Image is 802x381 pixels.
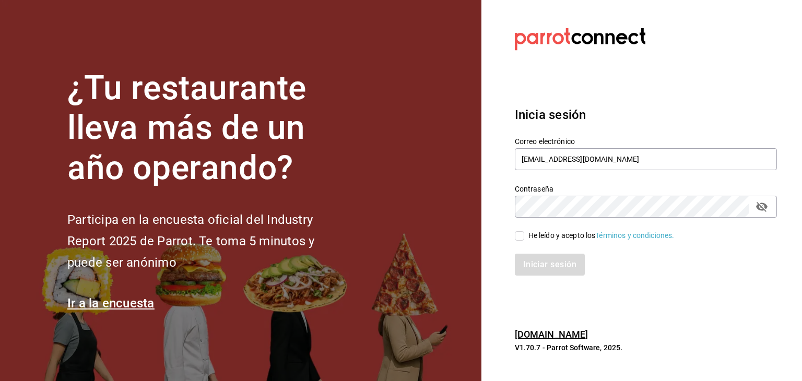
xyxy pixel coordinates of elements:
h3: Inicia sesión [515,105,777,124]
a: Ir a la encuesta [67,296,155,311]
button: passwordField [753,198,771,216]
div: He leído y acepto los [528,230,675,241]
h1: ¿Tu restaurante lleva más de un año operando? [67,68,349,188]
p: V1.70.7 - Parrot Software, 2025. [515,342,777,353]
input: Ingresa tu correo electrónico [515,148,777,170]
a: Términos y condiciones. [595,231,674,240]
label: Contraseña [515,185,777,192]
a: [DOMAIN_NAME] [515,329,588,340]
label: Correo electrónico [515,137,777,145]
h2: Participa en la encuesta oficial del Industry Report 2025 de Parrot. Te toma 5 minutos y puede se... [67,209,349,273]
